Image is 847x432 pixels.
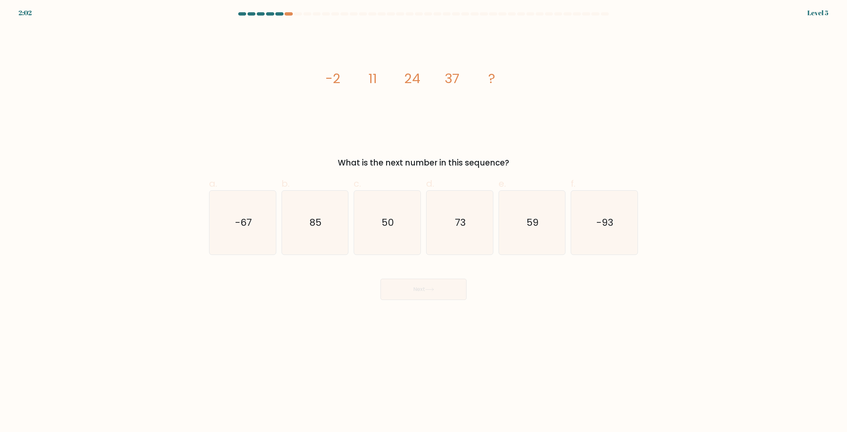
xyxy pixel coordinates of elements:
tspan: 11 [368,69,377,88]
text: 59 [526,216,539,229]
div: 2:02 [19,8,32,18]
text: -67 [235,216,252,229]
span: c. [354,177,361,190]
span: e. [499,177,506,190]
tspan: 37 [445,69,460,88]
text: 50 [382,216,394,229]
span: f. [571,177,575,190]
button: Next [380,279,467,300]
tspan: 24 [404,69,420,88]
tspan: -2 [326,69,340,88]
text: 73 [455,216,466,229]
div: What is the next number in this sequence? [213,157,634,169]
span: a. [209,177,217,190]
text: -93 [597,216,614,229]
span: d. [426,177,434,190]
tspan: ? [488,69,495,88]
text: 85 [309,216,322,229]
span: b. [282,177,290,190]
div: Level 5 [807,8,828,18]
